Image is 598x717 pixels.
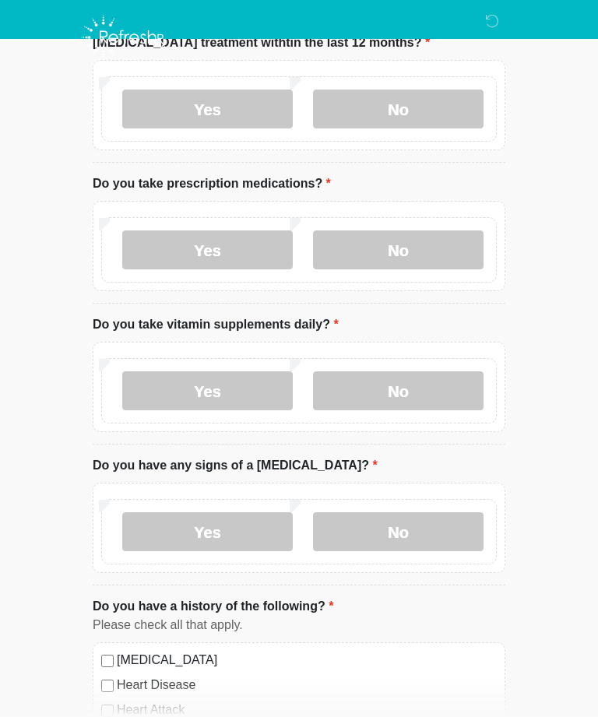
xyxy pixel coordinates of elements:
[313,371,484,410] label: No
[93,597,333,616] label: Do you have a history of the following?
[101,705,114,717] input: Heart Attack
[93,315,339,334] label: Do you take vitamin supplements daily?
[93,616,505,634] div: Please check all that apply.
[93,456,378,475] label: Do you have any signs of a [MEDICAL_DATA]?
[93,174,331,193] label: Do you take prescription medications?
[122,230,293,269] label: Yes
[77,12,171,63] img: Refresh RX Logo
[117,676,497,694] label: Heart Disease
[313,90,484,128] label: No
[313,512,484,551] label: No
[117,651,497,670] label: [MEDICAL_DATA]
[122,512,293,551] label: Yes
[122,90,293,128] label: Yes
[101,680,114,692] input: Heart Disease
[122,371,293,410] label: Yes
[101,655,114,667] input: [MEDICAL_DATA]
[313,230,484,269] label: No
